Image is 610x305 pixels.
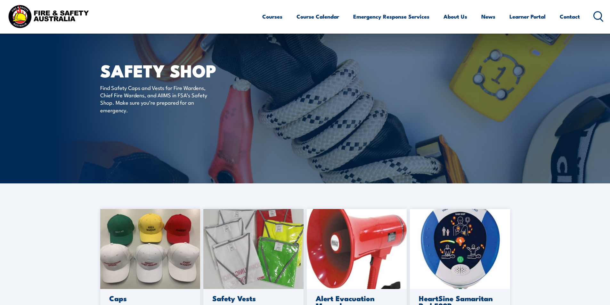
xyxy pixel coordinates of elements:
[100,63,258,78] h1: SAFETY SHOP
[100,209,200,289] img: caps-scaled-1.jpg
[481,8,495,25] a: News
[297,8,339,25] a: Course Calendar
[262,8,282,25] a: Courses
[203,209,304,289] img: 20230220_093531-scaled-1.jpg
[443,8,467,25] a: About Us
[560,8,580,25] a: Contact
[307,209,407,289] img: megaphone-1.jpg
[100,84,217,114] p: Find Safety Caps and Vests for Fire Wardens, Chief Fire Wardens, and AIIMS in FSA’s Safety Shop. ...
[410,209,510,289] img: 500.jpg
[353,8,429,25] a: Emergency Response Services
[212,294,293,302] h3: Safety Vests
[509,8,546,25] a: Learner Portal
[109,294,190,302] h3: Caps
